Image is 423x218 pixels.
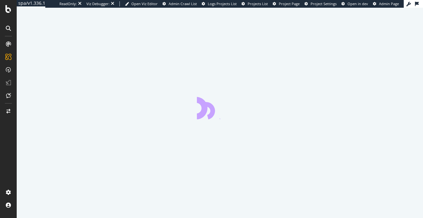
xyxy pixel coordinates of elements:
[248,1,268,6] span: Projects List
[86,1,110,6] div: Viz Debugger:
[311,1,337,6] span: Project Settings
[379,1,399,6] span: Admin Page
[242,1,268,6] a: Projects List
[273,1,300,6] a: Project Page
[348,1,368,6] span: Open in dev
[197,96,243,119] div: animation
[59,1,77,6] div: ReadOnly:
[125,1,158,6] a: Open Viz Editor
[304,1,337,6] a: Project Settings
[208,1,237,6] span: Logs Projects List
[341,1,368,6] a: Open in dev
[373,1,399,6] a: Admin Page
[279,1,300,6] span: Project Page
[202,1,237,6] a: Logs Projects List
[163,1,197,6] a: Admin Crawl List
[131,1,158,6] span: Open Viz Editor
[169,1,197,6] span: Admin Crawl List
